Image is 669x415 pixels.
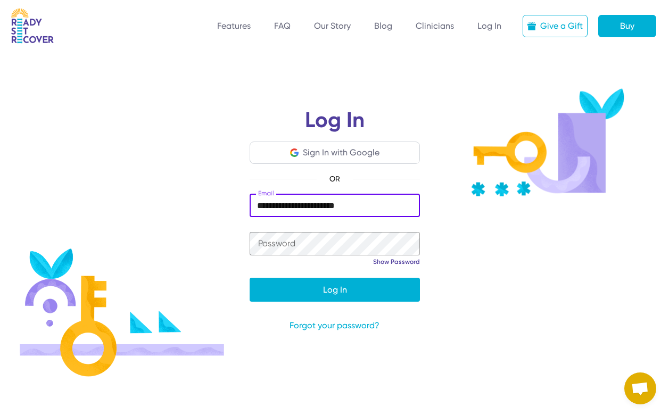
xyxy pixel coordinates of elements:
[374,21,392,31] a: Blog
[250,319,420,332] a: Forgot your password?
[373,258,420,266] a: Show Password
[620,20,634,32] div: Buy
[477,21,501,31] a: Log In
[290,146,379,159] button: Sign In with Google
[250,110,420,142] h1: Log In
[314,21,351,31] a: Our Story
[523,15,588,37] a: Give a Gift
[317,172,353,185] span: OR
[274,21,291,31] a: FAQ
[20,248,224,377] img: Login illustration 1
[540,20,583,32] div: Give a Gift
[303,146,379,159] div: Sign In with Google
[598,15,656,37] a: Buy
[217,21,251,31] a: Features
[624,372,656,404] a: Open chat
[11,9,54,44] img: RSR
[471,88,624,196] img: Key
[250,278,420,302] button: Log In
[416,21,454,31] a: Clinicians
